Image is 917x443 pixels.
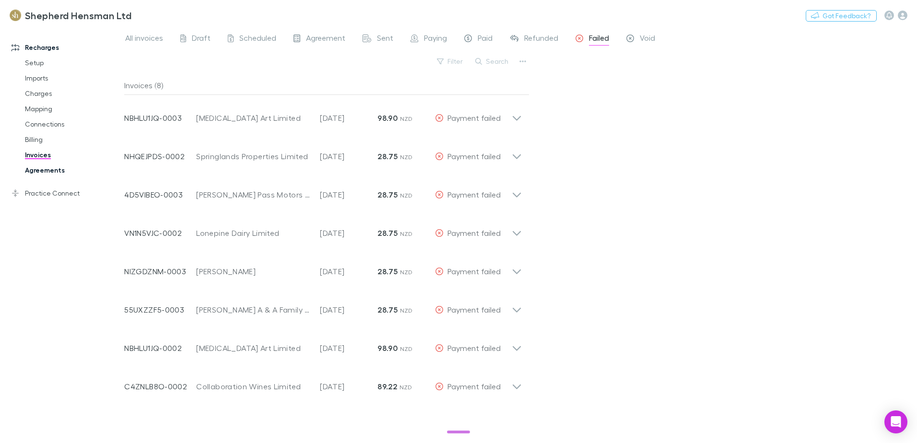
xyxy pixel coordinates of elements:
[196,342,310,354] div: [MEDICAL_DATA] Art Limited
[470,56,514,67] button: Search
[320,304,377,315] p: [DATE]
[196,227,310,239] div: Lonepine Dairy Limited
[124,189,196,200] p: 4D5VIBEO-0003
[2,40,129,55] a: Recharges
[806,10,877,22] button: Got Feedback?
[306,33,345,46] span: Agreement
[320,266,377,277] p: [DATE]
[320,112,377,124] p: [DATE]
[377,33,393,46] span: Sent
[377,152,398,161] strong: 28.75
[377,228,398,238] strong: 28.75
[117,95,529,133] div: NBHLU1JQ-0003[MEDICAL_DATA] Art Limited[DATE]98.90 NZDPayment failed
[377,382,397,391] strong: 89.22
[447,267,501,276] span: Payment failed
[447,113,501,122] span: Payment failed
[124,227,196,239] p: VN1N5VJC-0002
[117,172,529,210] div: 4D5VIBEO-0003[PERSON_NAME] Pass Motors Limited[DATE]28.75 NZDPayment failed
[25,10,131,21] h3: Shepherd Hensman Ltd
[117,248,529,287] div: NIZGDZNM-0003[PERSON_NAME][DATE]28.75 NZDPayment failed
[15,117,129,132] a: Connections
[15,70,129,86] a: Imports
[15,163,129,178] a: Agreements
[447,190,501,199] span: Payment failed
[400,230,413,237] span: NZD
[447,343,501,352] span: Payment failed
[15,132,129,147] a: Billing
[239,33,276,46] span: Scheduled
[125,33,163,46] span: All invoices
[196,304,310,315] div: [PERSON_NAME] A & A Family Trust
[320,381,377,392] p: [DATE]
[400,345,413,352] span: NZD
[400,115,413,122] span: NZD
[15,55,129,70] a: Setup
[196,189,310,200] div: [PERSON_NAME] Pass Motors Limited
[196,151,310,162] div: Springlands Properties Limited
[447,228,501,237] span: Payment failed
[400,192,413,199] span: NZD
[377,113,398,123] strong: 98.90
[124,151,196,162] p: NHQEJPDS-0002
[320,342,377,354] p: [DATE]
[424,33,447,46] span: Paying
[124,381,196,392] p: C4ZNLB8O-0002
[15,147,129,163] a: Invoices
[400,268,413,276] span: NZD
[196,381,310,392] div: Collaboration Wines Limited
[2,186,129,201] a: Practice Connect
[447,305,501,314] span: Payment failed
[400,384,412,391] span: NZD
[377,267,398,276] strong: 28.75
[192,33,211,46] span: Draft
[117,133,529,172] div: NHQEJPDS-0002Springlands Properties Limited[DATE]28.75 NZDPayment failed
[432,56,469,67] button: Filter
[524,33,558,46] span: Refunded
[884,410,907,433] div: Open Intercom Messenger
[320,151,377,162] p: [DATE]
[124,266,196,277] p: NIZGDZNM-0003
[117,325,529,363] div: NBHLU1JQ-0002[MEDICAL_DATA] Art Limited[DATE]98.90 NZDPayment failed
[124,342,196,354] p: NBHLU1JQ-0002
[377,190,398,199] strong: 28.75
[478,33,493,46] span: Paid
[124,304,196,315] p: 55UXZZF5-0003
[124,112,196,124] p: NBHLU1JQ-0003
[377,305,398,315] strong: 28.75
[320,189,377,200] p: [DATE]
[640,33,655,46] span: Void
[377,343,398,353] strong: 98.90
[117,287,529,325] div: 55UXZZF5-0003[PERSON_NAME] A & A Family Trust[DATE]28.75 NZDPayment failed
[400,153,413,161] span: NZD
[320,227,377,239] p: [DATE]
[15,86,129,101] a: Charges
[196,112,310,124] div: [MEDICAL_DATA] Art Limited
[10,10,21,21] img: Shepherd Hensman Ltd's Logo
[447,382,501,391] span: Payment failed
[117,210,529,248] div: VN1N5VJC-0002Lonepine Dairy Limited[DATE]28.75 NZDPayment failed
[196,266,310,277] div: [PERSON_NAME]
[117,363,529,402] div: C4ZNLB8O-0002Collaboration Wines Limited[DATE]89.22 NZDPayment failed
[4,4,137,27] a: Shepherd Hensman Ltd
[589,33,609,46] span: Failed
[447,152,501,161] span: Payment failed
[15,101,129,117] a: Mapping
[400,307,413,314] span: NZD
